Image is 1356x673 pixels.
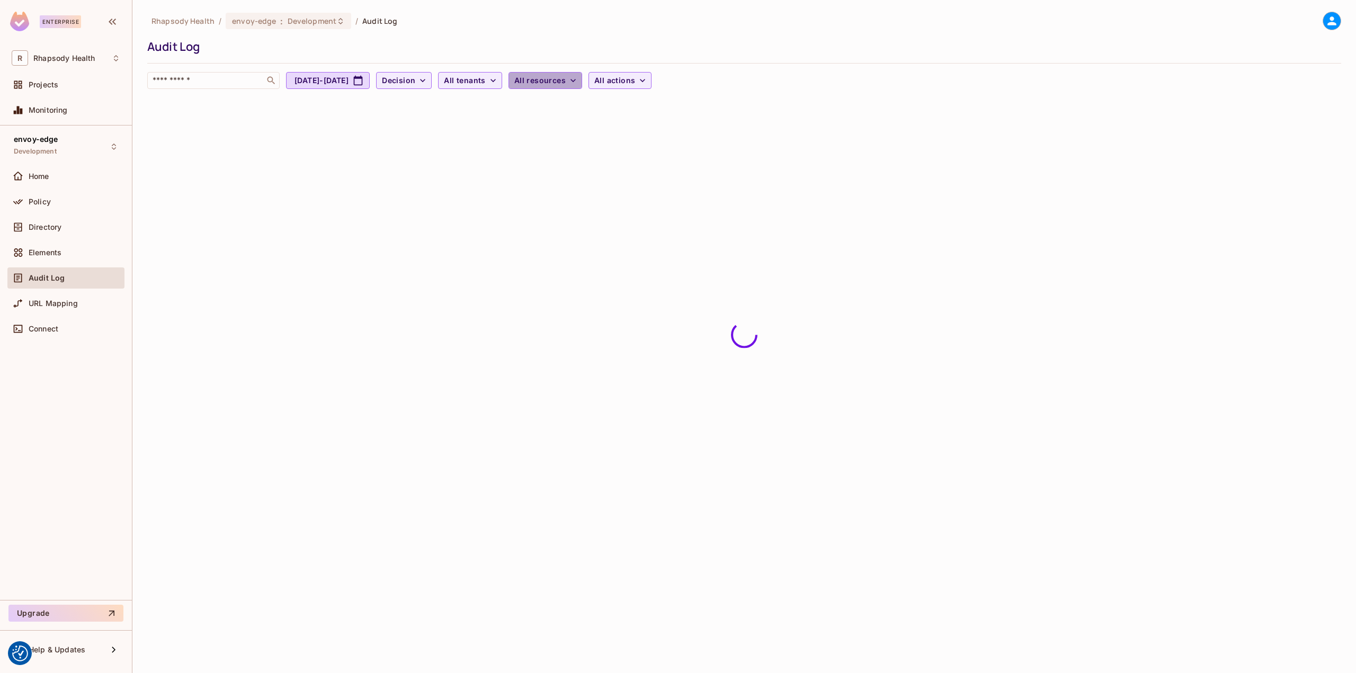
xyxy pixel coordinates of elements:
img: SReyMgAAAABJRU5ErkJggg== [10,12,29,31]
span: Connect [29,325,58,333]
button: Decision [376,72,432,89]
li: / [355,16,358,26]
button: All actions [588,72,652,89]
span: Decision [382,74,415,87]
span: Elements [29,248,61,257]
span: : [280,17,283,25]
span: URL Mapping [29,299,78,308]
span: Monitoring [29,106,68,114]
span: Home [29,172,49,181]
button: Upgrade [8,605,123,622]
span: envoy-edge [14,135,58,143]
span: R [12,50,28,66]
span: Help & Updates [29,645,85,654]
button: Consent Preferences [12,645,28,661]
span: Audit Log [29,274,65,282]
span: the active workspace [151,16,215,26]
button: All resources [508,72,582,89]
button: All tenants [438,72,502,89]
span: Development [288,16,336,26]
span: Projects [29,80,58,89]
li: / [219,16,221,26]
button: [DATE]-[DATE] [286,72,370,89]
span: Development [14,147,57,156]
span: envoy-edge [232,16,276,26]
div: Enterprise [40,15,81,28]
span: All tenants [444,74,485,87]
span: Policy [29,198,51,206]
span: Directory [29,223,61,231]
img: Revisit consent button [12,645,28,661]
div: Audit Log [147,39,1336,55]
span: All resources [514,74,566,87]
span: Workspace: Rhapsody Health [33,54,95,62]
span: All actions [594,74,635,87]
span: Audit Log [362,16,397,26]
